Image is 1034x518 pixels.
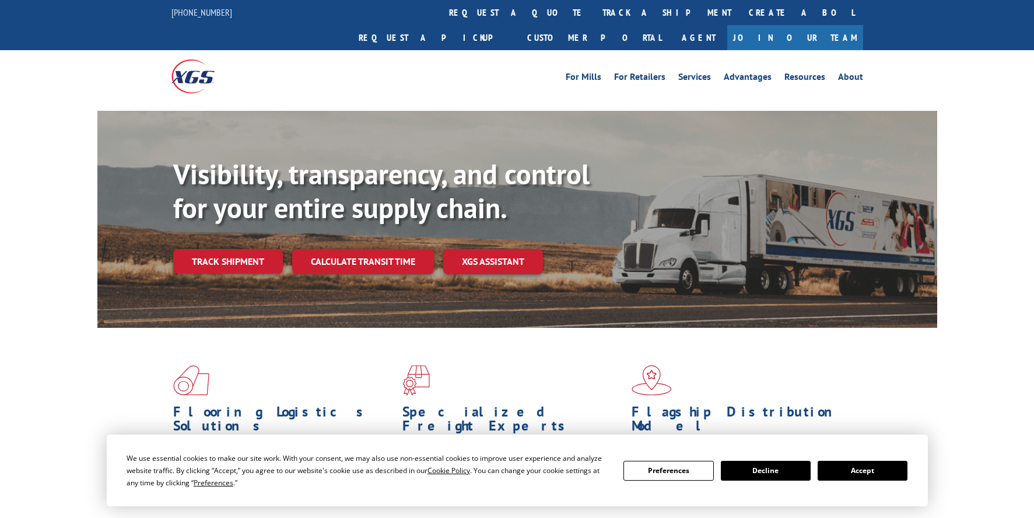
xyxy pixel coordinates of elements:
span: Preferences [194,478,233,488]
a: Advantages [724,72,772,85]
a: Services [678,72,711,85]
b: Visibility, transparency, and control for your entire supply chain. [173,156,590,226]
a: [PHONE_NUMBER] [171,6,232,18]
img: xgs-icon-total-supply-chain-intelligence-red [173,365,209,395]
h1: Specialized Freight Experts [402,405,623,439]
img: xgs-icon-flagship-distribution-model-red [632,365,672,395]
a: Calculate transit time [292,249,434,274]
h1: Flooring Logistics Solutions [173,405,394,439]
button: Decline [721,461,811,481]
a: Request a pickup [350,25,518,50]
a: For Mills [566,72,601,85]
div: We use essential cookies to make our site work. With your consent, we may also use non-essential ... [127,452,609,489]
a: Track shipment [173,249,283,274]
a: For Retailers [614,72,665,85]
a: Customer Portal [518,25,670,50]
span: Cookie Policy [427,466,470,475]
button: Preferences [623,461,713,481]
h1: Flagship Distribution Model [632,405,852,439]
a: Agent [670,25,727,50]
a: Resources [784,72,825,85]
a: Join Our Team [727,25,863,50]
div: Cookie Consent Prompt [107,435,928,506]
button: Accept [818,461,907,481]
img: xgs-icon-focused-on-flooring-red [402,365,430,395]
a: XGS ASSISTANT [443,249,543,274]
a: About [838,72,863,85]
